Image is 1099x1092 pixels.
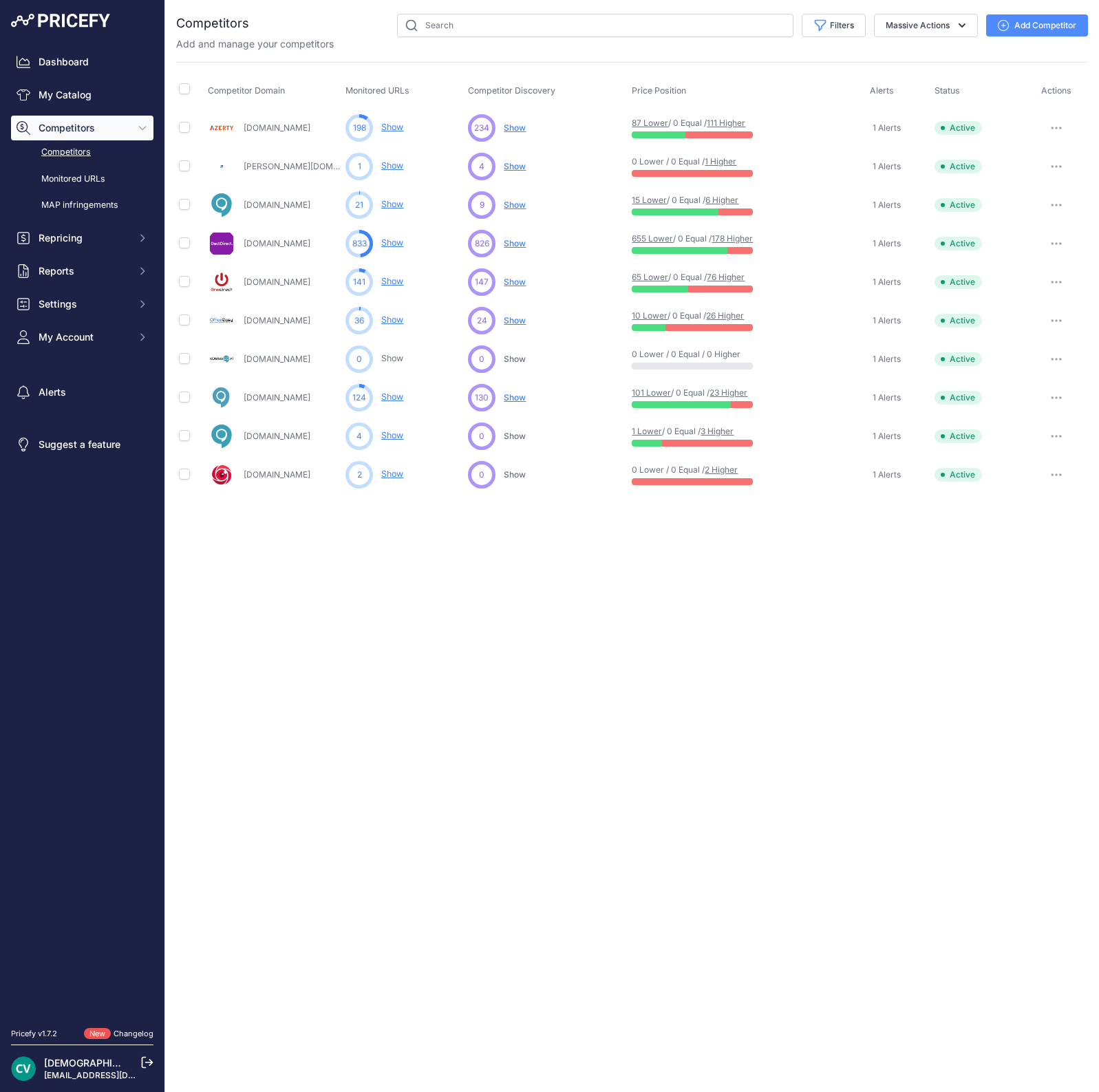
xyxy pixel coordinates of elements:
[381,237,403,248] a: Show
[632,156,720,167] p: 0 Lower / 0 Equal /
[701,426,734,436] a: 3 Higher
[935,198,982,212] span: Active
[381,199,403,209] a: Show
[632,426,720,437] p: / 0 Equal /
[632,349,720,360] p: 0 Lower / 0 Equal / 0 Higher
[11,193,153,217] a: MAP infringements
[356,353,362,365] span: 0
[208,85,285,96] span: Competitor Domain
[44,1070,188,1080] a: [EMAIL_ADDRESS][DOMAIN_NAME]
[935,275,982,289] span: Active
[11,1028,57,1040] div: Pricefy v1.7.2
[935,237,982,250] span: Active
[11,325,153,350] button: My Account
[504,354,526,364] span: Show
[397,14,793,37] input: Search
[244,392,310,403] a: [DOMAIN_NAME]
[870,352,901,366] a: 1 Alerts
[632,310,720,321] p: / 0 Equal /
[632,272,720,283] p: / 0 Equal /
[244,315,310,325] a: [DOMAIN_NAME]
[870,198,901,212] a: 1 Alerts
[935,121,982,135] span: Active
[381,314,403,325] a: Show
[114,1029,153,1038] a: Changelog
[632,233,673,244] a: 655 Lower
[873,431,901,442] span: 1 Alerts
[358,160,361,173] span: 1
[479,160,484,173] span: 4
[468,85,555,96] span: Competitor Discovery
[381,276,403,286] a: Show
[176,14,249,33] h2: Competitors
[873,392,901,403] span: 1 Alerts
[11,432,153,457] a: Suggest a feature
[935,429,982,443] span: Active
[504,122,526,133] span: Show
[712,233,753,244] a: 178 Higher
[632,118,668,128] a: 87 Lower
[356,430,362,442] span: 4
[357,469,362,481] span: 2
[44,1057,374,1069] a: [DEMOGRAPHIC_DATA][PERSON_NAME] der ree [DEMOGRAPHIC_DATA]
[11,226,153,250] button: Repricing
[244,431,310,441] a: [DOMAIN_NAME]
[632,310,668,321] a: 10 Lower
[935,160,982,173] span: Active
[873,122,901,133] span: 1 Alerts
[352,237,367,250] span: 833
[632,118,720,129] p: / 0 Equal /
[353,122,366,134] span: 198
[475,392,489,404] span: 130
[474,122,489,134] span: 234
[632,464,720,475] p: 0 Lower / 0 Equal /
[504,431,526,441] span: Show
[352,392,366,404] span: 124
[632,387,671,398] a: 101 Lower
[632,387,720,398] p: / 0 Equal /
[870,468,901,482] a: 1 Alerts
[707,118,745,128] a: 111 Higher
[475,276,489,288] span: 147
[479,353,484,365] span: 0
[870,314,901,328] a: 1 Alerts
[873,469,901,480] span: 1 Alerts
[705,464,738,475] a: 2 Higher
[632,195,667,205] a: 15 Lower
[477,314,487,327] span: 24
[870,275,901,289] a: 1 Alerts
[706,310,744,321] a: 26 Higher
[870,237,901,250] a: 1 Alerts
[986,14,1088,36] button: Add Competitor
[504,315,526,325] span: Show
[802,14,866,37] button: Filters
[11,140,153,164] a: Competitors
[935,314,982,328] span: Active
[244,354,310,364] a: [DOMAIN_NAME]
[935,85,960,96] span: Status
[84,1028,111,1040] span: New
[935,391,982,405] span: Active
[381,353,403,363] a: Show
[873,354,901,365] span: 1 Alerts
[874,14,978,37] button: Massive Actions
[479,430,484,442] span: 0
[39,121,129,135] span: Competitors
[1041,85,1071,96] span: Actions
[39,231,129,245] span: Repricing
[11,83,153,107] a: My Catalog
[11,380,153,405] a: Alerts
[345,85,409,96] span: Monitored URLs
[11,50,153,1011] nav: Sidebar
[870,429,901,443] a: 1 Alerts
[244,122,310,133] a: [DOMAIN_NAME]
[39,330,129,344] span: My Account
[935,352,982,366] span: Active
[381,469,403,479] a: Show
[11,50,153,74] a: Dashboard
[354,314,364,327] span: 36
[705,195,738,205] a: 6 Higher
[244,238,310,248] a: [DOMAIN_NAME]
[11,259,153,283] button: Reports
[873,315,901,326] span: 1 Alerts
